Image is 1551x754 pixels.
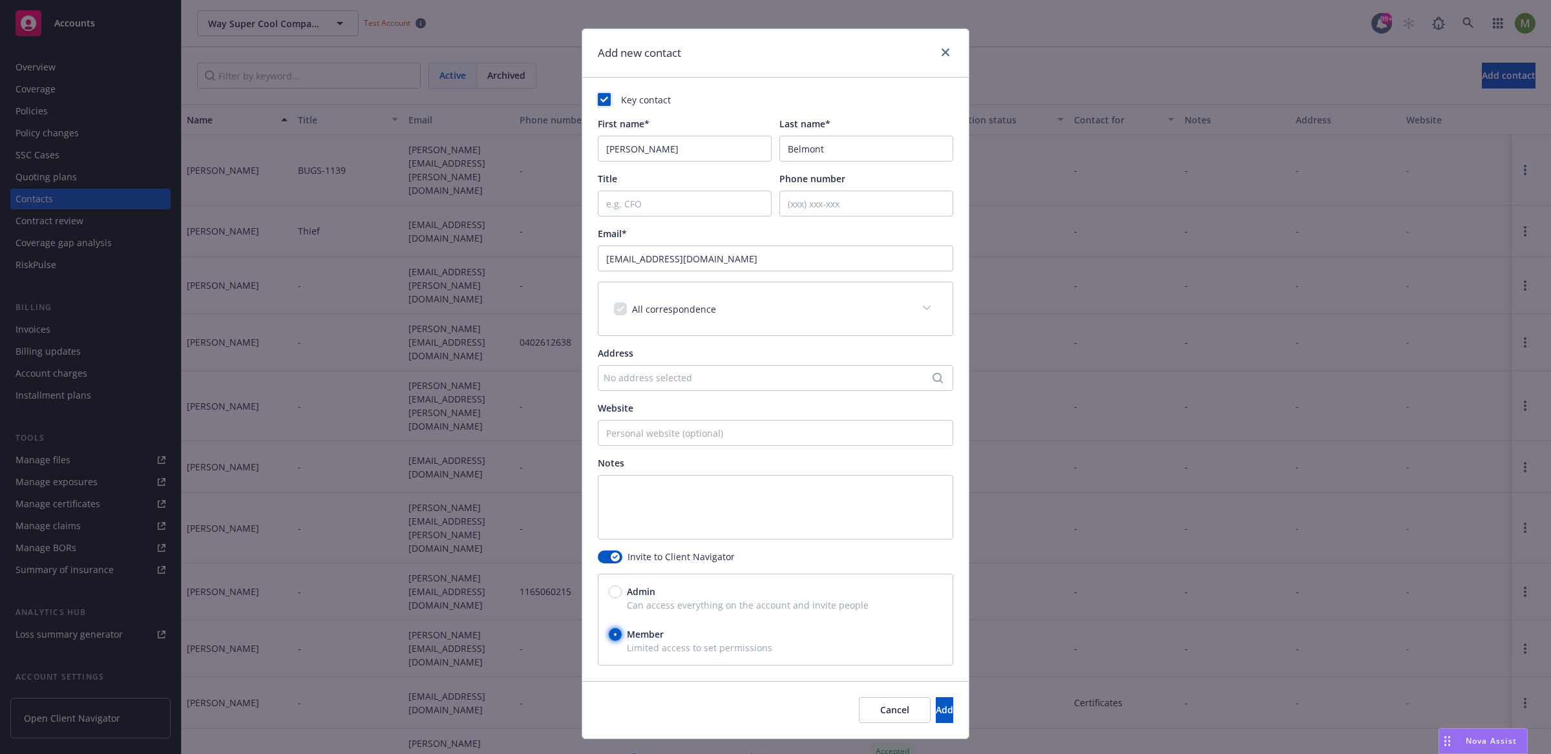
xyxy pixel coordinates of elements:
[859,697,931,723] button: Cancel
[598,227,627,240] span: Email*
[779,136,953,162] input: Last Name
[936,697,953,723] button: Add
[598,93,953,107] div: Key contact
[598,118,649,130] span: First name*
[880,704,909,716] span: Cancel
[1439,729,1455,753] div: Drag to move
[598,282,953,335] div: All correspondence
[598,45,681,61] h1: Add new contact
[598,420,953,446] input: Personal website (optional)
[1466,735,1517,746] span: Nova Assist
[609,585,622,598] input: Admin
[598,402,633,414] span: Website
[609,628,622,641] input: Member
[598,457,624,469] span: Notes
[598,136,772,162] input: First Name
[598,246,953,271] input: example@email.com
[609,641,942,655] span: Limited access to set permissions
[1439,728,1528,754] button: Nova Assist
[609,598,942,612] span: Can access everything on the account and invite people
[933,373,943,383] svg: Search
[632,303,716,315] span: All correspondence
[938,45,953,60] a: close
[598,347,633,359] span: Address
[779,118,830,130] span: Last name*
[627,585,655,598] span: Admin
[598,365,953,391] button: No address selected
[628,550,735,563] span: Invite to Client Navigator
[598,173,617,185] span: Title
[627,627,664,641] span: Member
[936,704,953,716] span: Add
[604,371,934,384] div: No address selected
[779,173,845,185] span: Phone number
[779,191,953,216] input: (xxx) xxx-xxx
[598,191,772,216] input: e.g. CFO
